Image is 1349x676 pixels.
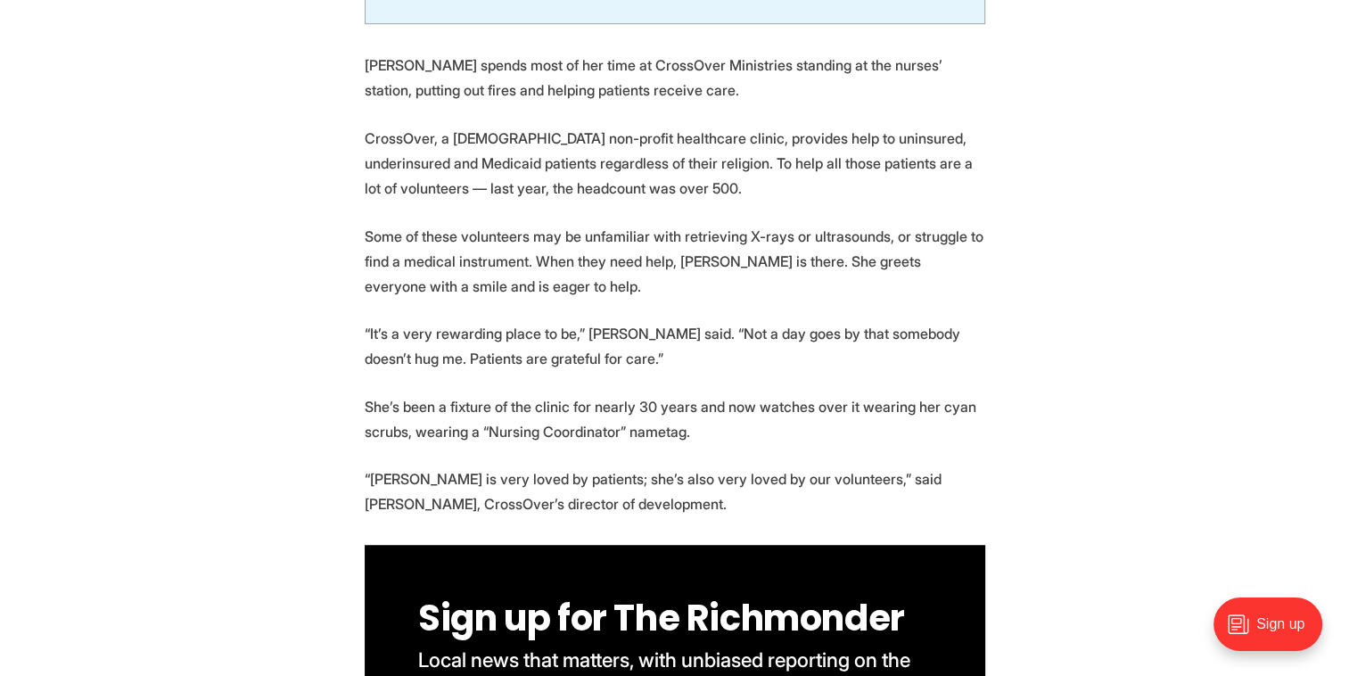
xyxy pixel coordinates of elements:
p: “[PERSON_NAME] is very loved by patients; she’s also very loved by our volunteers,” said [PERSON_... [365,466,985,516]
span: Sign up for The Richmonder [418,593,905,643]
iframe: portal-trigger [1198,589,1349,676]
p: Some of these volunteers may be unfamiliar with retrieving X-rays or ultrasounds, or struggle to ... [365,224,985,299]
p: [PERSON_NAME] spends most of her time at CrossOver Ministries standing at the nurses’ station, pu... [365,53,985,103]
p: She’s been a fixture of the clinic for nearly 30 years and now watches over it wearing her cyan s... [365,394,985,444]
p: CrossOver, a [DEMOGRAPHIC_DATA] non-profit healthcare clinic, provides help to uninsured, underin... [365,126,985,201]
p: “It’s a very rewarding place to be,” [PERSON_NAME] said. “Not a day goes by that somebody doesn’t... [365,321,985,371]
